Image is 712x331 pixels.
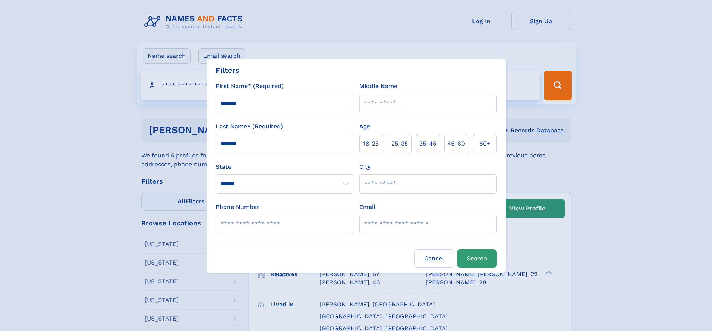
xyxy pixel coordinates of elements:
[359,162,370,171] label: City
[216,122,283,131] label: Last Name* (Required)
[216,203,259,212] label: Phone Number
[419,139,436,148] span: 35‑45
[359,122,370,131] label: Age
[216,65,240,76] div: Filters
[479,139,490,148] span: 60+
[457,249,497,268] button: Search
[216,82,284,91] label: First Name* (Required)
[447,139,465,148] span: 45‑60
[216,162,353,171] label: State
[363,139,379,148] span: 18‑25
[391,139,408,148] span: 25‑35
[359,203,375,212] label: Email
[414,249,454,268] label: Cancel
[359,82,397,91] label: Middle Name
